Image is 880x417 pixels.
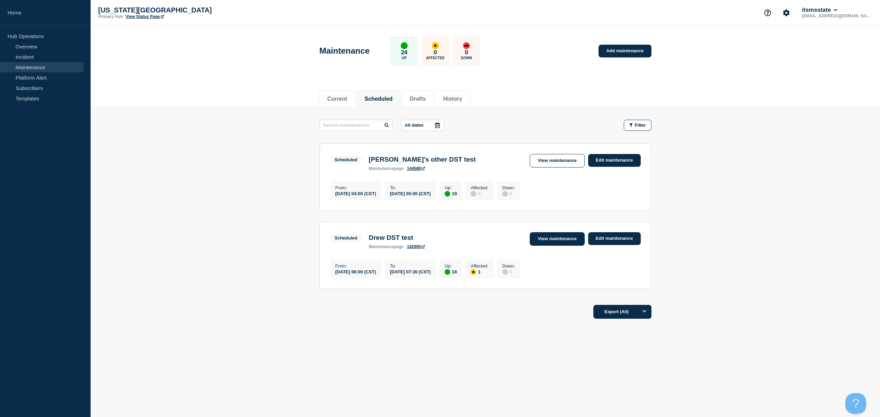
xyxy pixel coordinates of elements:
[471,269,488,275] div: 1
[465,49,468,56] p: 0
[445,269,457,275] div: 18
[402,56,407,60] p: Up
[407,244,425,249] a: 142905
[369,234,425,242] h3: Drew DST test
[426,56,444,60] p: Affected
[98,14,123,19] p: Primary Hub
[530,154,584,167] a: View maintenance
[432,42,439,49] div: affected
[335,157,358,162] div: Scheduled
[588,232,641,245] a: Edit maintenance
[502,190,515,197] div: 0
[471,269,476,275] div: affected
[390,185,431,190] p: To :
[407,166,425,171] a: 144588
[502,191,508,197] div: disabled
[461,56,472,60] p: Down
[390,263,431,269] p: To :
[401,120,444,131] button: All dates
[445,191,450,197] div: up
[502,263,515,269] p: Down :
[471,185,488,190] p: Affected :
[401,49,407,56] p: 24
[445,190,457,197] div: 19
[390,269,431,274] div: [DATE] 07:30 (CST)
[445,263,457,269] p: Up :
[410,96,426,102] button: Drafts
[335,185,376,190] p: From :
[760,6,775,20] button: Support
[401,42,408,49] div: up
[319,46,370,56] h1: Maintenance
[369,166,404,171] p: page
[599,45,651,57] a: Add maintenance
[335,190,376,196] div: [DATE] 04:00 (CST)
[800,13,872,18] p: [EMAIL_ADDRESS][DOMAIN_NAME]
[635,123,646,128] span: Filter
[369,244,404,249] p: page
[800,7,839,13] button: itsmsstate
[463,42,470,49] div: down
[319,120,393,131] input: Search maintenances
[369,244,394,249] span: maintenance
[445,185,457,190] p: Up :
[327,96,348,102] button: Current
[624,120,651,131] button: Filter
[364,96,392,102] button: Scheduled
[471,191,476,197] div: disabled
[369,166,394,171] span: maintenance
[335,235,358,241] div: Scheduled
[443,96,462,102] button: History
[98,6,237,14] p: [US_STATE][GEOGRAPHIC_DATA]
[471,190,488,197] div: 0
[588,154,641,167] a: Edit maintenance
[369,156,476,163] h3: [PERSON_NAME]'s other DST test
[502,269,508,275] div: disabled
[593,305,651,319] button: Export (All)
[445,269,450,275] div: up
[390,190,431,196] div: [DATE] 05:00 (CST)
[779,6,794,20] button: Account settings
[335,263,376,269] p: From :
[502,269,515,275] div: 0
[405,123,424,128] p: All dates
[471,263,488,269] p: Affected :
[126,14,164,19] a: View Status Page
[530,232,584,246] a: View maintenance
[845,393,866,414] iframe: Help Scout Beacon - Open
[502,185,515,190] p: Down :
[335,269,376,274] div: [DATE] 06:00 (CST)
[434,49,437,56] p: 0
[638,305,651,319] button: Options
